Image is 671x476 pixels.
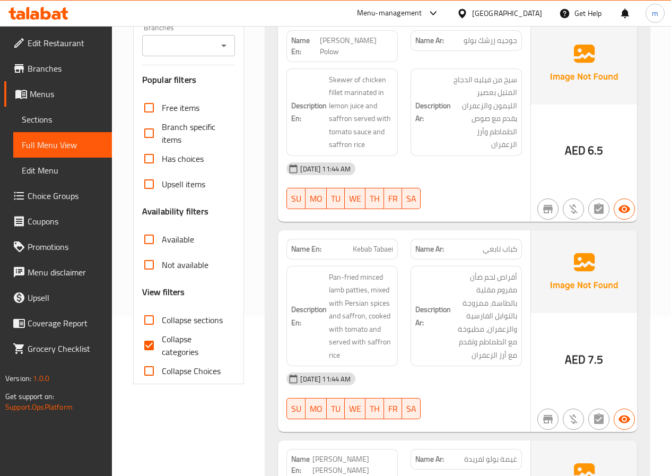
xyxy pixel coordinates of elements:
[306,188,327,209] button: MO
[142,286,185,298] h3: View filters
[652,7,658,19] span: m
[402,398,421,419] button: SA
[162,101,199,114] span: Free items
[370,191,380,206] span: TH
[349,191,361,206] span: WE
[415,99,451,125] strong: Description Ar:
[345,188,365,209] button: WE
[331,401,341,417] span: TU
[291,401,301,417] span: SU
[28,291,103,304] span: Upsell
[320,35,393,57] span: [PERSON_NAME] Polow
[28,215,103,228] span: Coupons
[531,230,637,313] img: Ae5nvW7+0k+MAAAAAElFTkSuQmCC
[5,400,73,414] a: Support.OpsPlatform
[286,188,306,209] button: SU
[5,390,54,403] span: Get support on:
[291,244,321,255] strong: Name En:
[464,35,517,46] span: جوجيه زرشك بولو
[310,401,323,417] span: MO
[353,244,393,255] span: Kebab Tabaei
[329,271,393,362] span: Pan-fried minced lamb patties, mixed with Persian spices and saffron, cooked with tomato and serv...
[22,113,103,126] span: Sections
[365,398,384,419] button: TH
[531,22,637,105] img: Ae5nvW7+0k+MAAAAAElFTkSuQmCC
[33,371,49,385] span: 1.0.0
[4,56,112,81] a: Branches
[563,198,584,220] button: Purchased item
[4,259,112,285] a: Menu disclaimer
[306,398,327,419] button: MO
[296,164,355,174] span: [DATE] 11:44 AM
[453,73,517,151] span: سيخ من فيليه الدجاج المتبل بعصير الليمون والزعفران يقدم مع صوص الطماطم وأرز الزعفران
[291,454,312,476] strong: Name En:
[349,401,361,417] span: WE
[565,349,586,370] span: AED
[4,30,112,56] a: Edit Restaurant
[142,74,236,86] h3: Popular filters
[415,35,444,46] strong: Name Ar:
[28,240,103,253] span: Promotions
[13,132,112,158] a: Full Menu View
[384,398,402,419] button: FR
[388,191,398,206] span: FR
[327,188,345,209] button: TU
[415,303,451,329] strong: Description Ar:
[162,120,227,146] span: Branch specific items
[415,454,444,465] strong: Name Ar:
[4,285,112,310] a: Upsell
[312,454,393,476] span: [PERSON_NAME] [PERSON_NAME]
[388,401,398,417] span: FR
[142,205,208,218] h3: Availability filters
[4,234,112,259] a: Promotions
[4,310,112,336] a: Coverage Report
[5,371,31,385] span: Version:
[162,333,227,358] span: Collapse categories
[614,198,635,220] button: Available
[588,198,609,220] button: Not has choices
[162,178,205,191] span: Upsell items
[4,81,112,107] a: Menus
[384,188,402,209] button: FR
[286,398,306,419] button: SU
[28,266,103,279] span: Menu disclaimer
[28,317,103,330] span: Coverage Report
[406,191,416,206] span: SA
[588,140,603,161] span: 6.5
[162,258,208,271] span: Not available
[13,107,112,132] a: Sections
[22,164,103,177] span: Edit Menu
[162,365,221,377] span: Collapse Choices
[310,191,323,206] span: MO
[565,140,586,161] span: AED
[13,158,112,183] a: Edit Menu
[329,73,393,151] span: Skewer of chicken fillet marinated in lemon juice and saffron served with tomato sauce and saffro...
[4,209,112,234] a: Coupons
[537,198,559,220] button: Not branch specific item
[357,7,422,20] div: Menu-management
[22,139,103,151] span: Full Menu View
[162,314,223,326] span: Collapse sections
[415,244,444,255] strong: Name Ar:
[162,152,204,165] span: Has choices
[4,336,112,361] a: Grocery Checklist
[365,188,384,209] button: TH
[291,99,327,125] strong: Description En:
[28,62,103,75] span: Branches
[291,303,327,329] strong: Description En:
[563,409,584,430] button: Purchased item
[30,88,103,100] span: Menus
[402,188,421,209] button: SA
[296,374,355,384] span: [DATE] 11:44 AM
[614,409,635,430] button: Available
[327,398,345,419] button: TU
[291,35,320,57] strong: Name En:
[216,38,231,53] button: Open
[406,401,416,417] span: SA
[291,191,301,206] span: SU
[464,454,517,465] span: غيمة بولو لفريدة
[472,7,542,19] div: [GEOGRAPHIC_DATA]
[28,189,103,202] span: Choice Groups
[345,398,365,419] button: WE
[588,409,609,430] button: Not has choices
